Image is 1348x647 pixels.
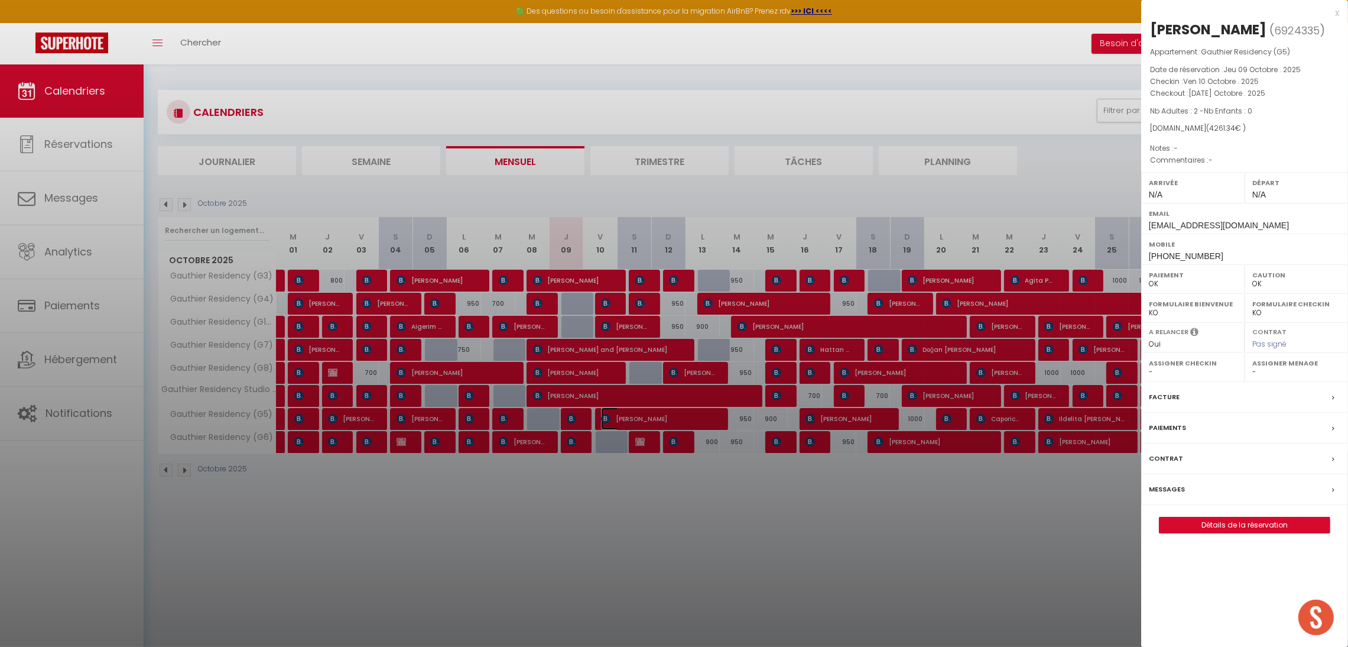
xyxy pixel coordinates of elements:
label: Arrivée [1149,177,1237,189]
label: Formulaire Bienvenue [1149,298,1237,310]
label: Assigner Checkin [1149,357,1237,369]
span: 4261.34 [1209,123,1235,133]
p: Checkin : [1150,76,1339,88]
span: ( ) [1269,22,1325,38]
label: Contrat [1252,327,1287,335]
span: Nb Adultes : 2 - [1150,106,1252,116]
div: x [1141,6,1339,20]
i: Sélectionner OUI si vous souhaiter envoyer les séquences de messages post-checkout [1190,327,1198,340]
span: Nb Enfants : 0 [1204,106,1252,116]
span: ( € ) [1206,123,1246,133]
div: [DOMAIN_NAME] [1150,123,1339,134]
span: Gauthier Residency (G5) [1201,47,1290,57]
label: Assigner Menage [1252,357,1340,369]
button: Détails de la réservation [1159,517,1330,533]
div: Ouvrir le chat [1298,600,1334,635]
div: [PERSON_NAME] [1150,20,1266,39]
label: Paiement [1149,269,1237,281]
span: N/A [1149,190,1162,199]
label: Départ [1252,177,1340,189]
span: 6924335 [1274,23,1320,38]
span: [EMAIL_ADDRESS][DOMAIN_NAME] [1149,221,1289,230]
label: Paiements [1149,422,1186,434]
p: Checkout : [1150,88,1339,99]
p: Notes : [1150,143,1339,154]
a: Détails de la réservation [1159,517,1330,533]
label: Messages [1149,483,1185,496]
span: [DATE] Octobre . 2025 [1188,88,1265,98]
label: Contrat [1149,452,1183,465]
label: Mobile [1149,238,1340,250]
label: Email [1149,208,1340,219]
span: N/A [1252,190,1266,199]
span: - [1209,155,1213,165]
label: Caution [1252,269,1340,281]
span: [PHONE_NUMBER] [1149,251,1223,261]
p: Appartement : [1150,46,1339,58]
p: Date de réservation : [1150,64,1339,76]
p: Commentaires : [1150,154,1339,166]
label: A relancer [1149,327,1188,337]
label: Formulaire Checkin [1252,298,1340,310]
span: Ven 10 Octobre . 2025 [1183,76,1259,86]
label: Facture [1149,391,1180,403]
span: - [1174,143,1178,153]
span: Pas signé [1252,339,1287,349]
span: Jeu 09 Octobre . 2025 [1223,64,1301,75]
